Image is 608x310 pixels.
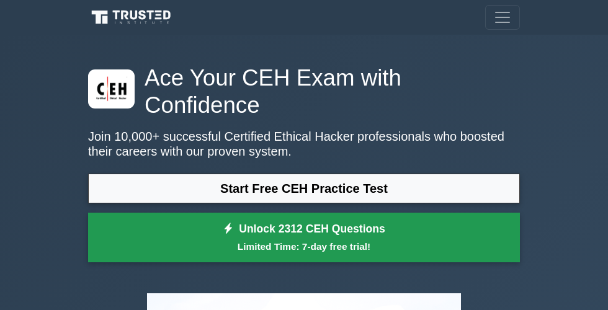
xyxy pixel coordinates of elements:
small: Limited Time: 7-day free trial! [104,239,504,254]
button: Toggle navigation [485,5,520,30]
a: Start Free CEH Practice Test [88,174,520,203]
a: Unlock 2312 CEH QuestionsLimited Time: 7-day free trial! [88,213,520,262]
h1: Ace Your CEH Exam with Confidence [88,64,520,119]
p: Join 10,000+ successful Certified Ethical Hacker professionals who boosted their careers with our... [88,129,520,159]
